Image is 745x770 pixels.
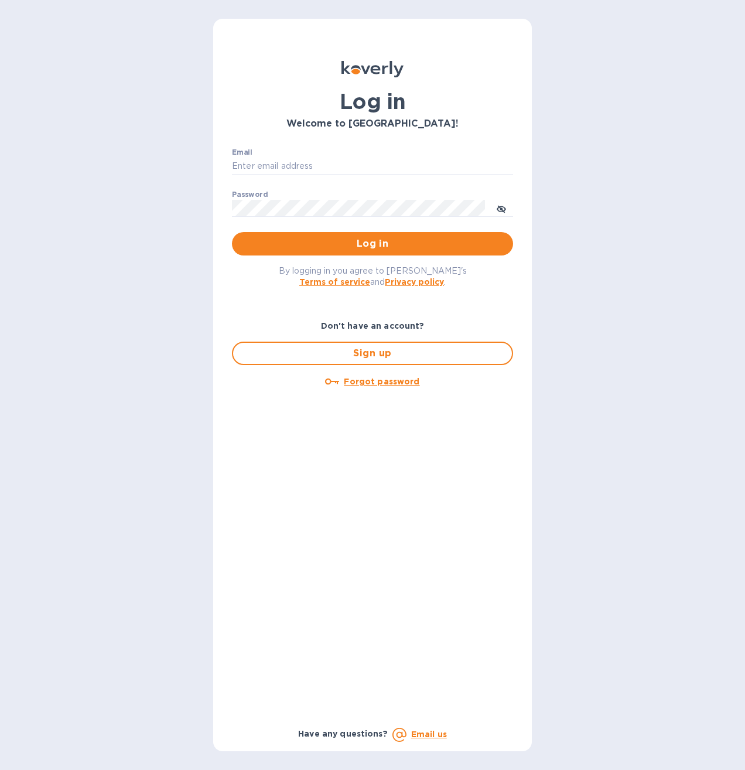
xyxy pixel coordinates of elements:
span: By logging in you agree to [PERSON_NAME]'s and . [279,266,467,287]
b: Have any questions? [298,729,388,738]
span: Sign up [242,346,503,360]
h3: Welcome to [GEOGRAPHIC_DATA]! [232,118,513,130]
b: Don't have an account? [321,321,425,331]
img: Koverly [341,61,404,77]
span: Log in [241,237,504,251]
a: Terms of service [299,277,370,287]
a: Privacy policy [385,277,444,287]
input: Enter email address [232,158,513,175]
button: Log in [232,232,513,255]
u: Forgot password [344,377,419,386]
button: Sign up [232,342,513,365]
a: Email us [411,730,447,739]
label: Email [232,149,252,156]
button: toggle password visibility [490,196,513,220]
h1: Log in [232,89,513,114]
label: Password [232,191,268,198]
